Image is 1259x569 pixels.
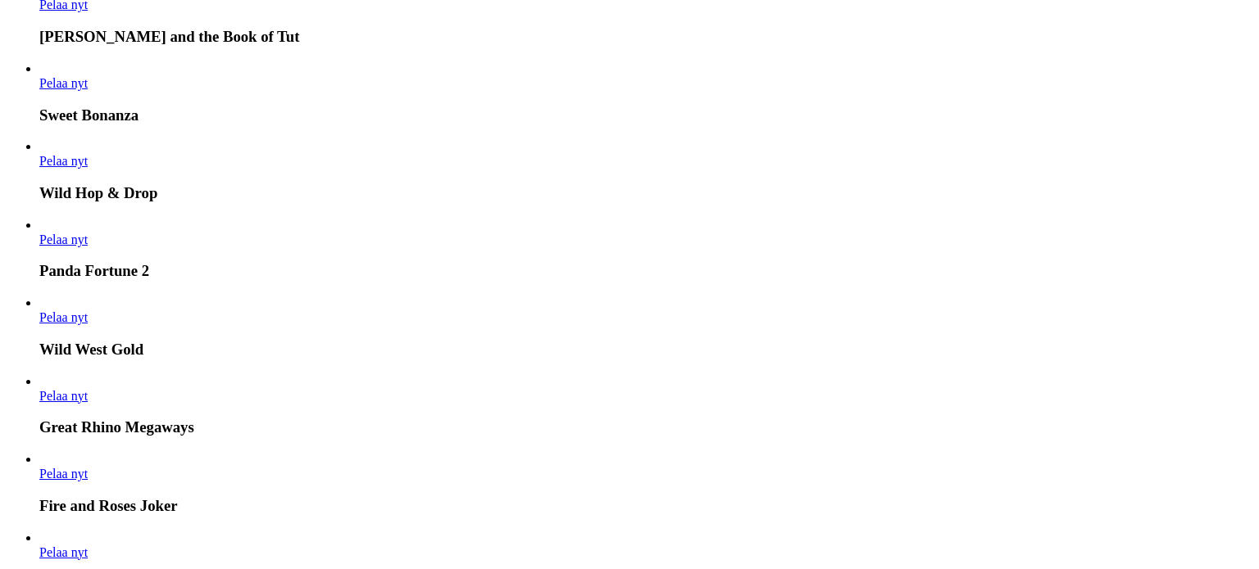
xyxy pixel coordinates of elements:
[39,467,88,481] a: Fire and Roses Joker
[39,61,1252,124] article: Sweet Bonanza
[39,262,1252,280] h3: Panda Fortune 2
[39,545,88,559] span: Pelaa nyt
[39,184,1252,202] h3: Wild Hop & Drop
[39,418,1252,436] h3: Great Rhino Megaways
[39,310,88,324] span: Pelaa nyt
[39,154,88,168] span: Pelaa nyt
[39,374,1252,437] article: Great Rhino Megaways
[39,76,88,90] span: Pelaa nyt
[39,389,88,403] span: Pelaa nyt
[39,341,1252,359] h3: Wild West Gold
[39,76,88,90] a: Sweet Bonanza
[39,233,88,246] span: Pelaa nyt
[39,389,88,403] a: Great Rhino Megaways
[39,139,1252,202] article: Wild Hop & Drop
[39,467,88,481] span: Pelaa nyt
[39,545,88,559] a: Big Bass Bonanza - Hold & Spinner
[39,452,1252,515] article: Fire and Roses Joker
[39,28,1252,46] h3: [PERSON_NAME] and the Book of Tut
[39,218,1252,281] article: Panda Fortune 2
[39,310,88,324] a: Wild West Gold
[39,106,1252,124] h3: Sweet Bonanza
[39,233,88,246] a: Panda Fortune 2
[39,154,88,168] a: Wild Hop & Drop
[39,296,1252,359] article: Wild West Gold
[39,497,1252,515] h3: Fire and Roses Joker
